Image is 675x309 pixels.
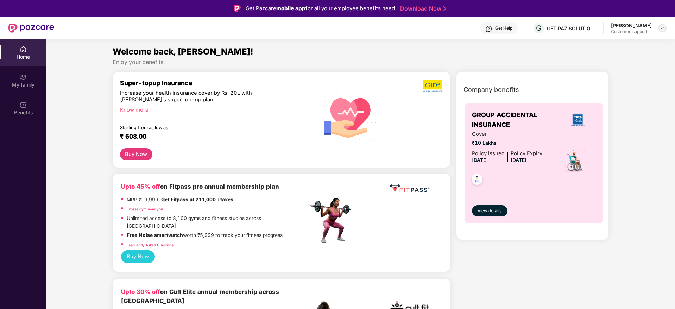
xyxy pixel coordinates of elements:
[127,232,283,239] p: worth ₹5,999 to track your fitness progress
[495,25,512,31] div: Get Help
[472,150,505,158] div: Policy issued
[120,107,304,112] div: Know more
[121,183,279,190] b: on Fitpass pro annual membership plan
[8,24,54,33] img: New Pazcare Logo
[478,208,501,214] span: View details
[127,197,160,202] del: MRP ₹19,999,
[161,197,233,202] strong: Get Fitpass at ₹11,000 +taxes
[400,5,444,12] a: Download Now
[234,5,241,12] img: Logo
[113,46,253,57] span: Welcome back, [PERSON_NAME]!
[568,111,587,130] img: insurerLogo
[485,25,492,32] img: svg+xml;base64,PHN2ZyBpZD0iSGVscC0zMngzMiIgeG1sbnM9Imh0dHA6Ly93d3cudzMub3JnLzIwMDAvc3ZnIiB3aWR0aD...
[20,46,27,53] img: svg+xml;base64,PHN2ZyBpZD0iSG9tZSIgeG1sbnM9Imh0dHA6Ly93d3cudzMub3JnLzIwMDAvc3ZnIiB3aWR0aD0iMjAiIG...
[536,24,541,32] span: G
[121,250,155,263] button: Buy Now
[246,4,395,13] div: Get Pazcare for all your employee benefits need
[127,215,308,230] p: Unlimited access to 8,100 gyms and fitness studios across [GEOGRAPHIC_DATA]
[611,22,652,29] div: [PERSON_NAME]
[660,25,665,31] img: svg+xml;base64,PHN2ZyBpZD0iRHJvcGRvd24tMzJ4MzIiIHhtbG5zPSJodHRwOi8vd3d3LnczLm9yZy8yMDAwL3N2ZyIgd2...
[127,207,163,211] a: Fitpass gym near you
[463,85,519,95] span: Company benefits
[113,58,609,66] div: Enjoy your benefits!
[472,205,507,216] button: View details
[121,288,160,295] b: Upto 30% off
[472,157,488,163] span: [DATE]
[468,172,486,189] img: svg+xml;base64,PHN2ZyB4bWxucz0iaHR0cDovL3d3dy53My5vcmcvMjAwMC9zdmciIHdpZHRoPSI0OC45NDMiIGhlaWdodD...
[120,148,152,160] button: Buy Now
[389,182,431,195] img: fppp.png
[149,108,152,112] span: right
[308,196,358,245] img: fpp.png
[127,232,183,238] strong: Free Noise smartwatch
[563,148,587,173] img: icon
[472,139,542,147] span: ₹10 Lakhs
[511,157,526,163] span: [DATE]
[127,243,175,247] a: Frequently Asked Questions!
[511,150,542,158] div: Policy Expiry
[120,125,279,130] div: Starting from as low as
[120,79,309,87] div: Super-topup Insurance
[20,74,27,81] img: svg+xml;base64,PHN2ZyB3aWR0aD0iMjAiIGhlaWdodD0iMjAiIHZpZXdCb3g9IjAgMCAyMCAyMCIgZmlsbD0ibm9uZSIgeG...
[120,90,278,103] div: Increase your health insurance cover by Rs. 20L with [PERSON_NAME]’s super top-up plan.
[547,25,596,32] div: GET PAZ SOLUTIONS PRIVATE LIMTED
[423,79,443,93] img: b5dec4f62d2307b9de63beb79f102df3.png
[121,288,279,304] b: on Cult Elite annual membership across [GEOGRAPHIC_DATA]
[315,80,382,148] img: svg+xml;base64,PHN2ZyB4bWxucz0iaHR0cDovL3d3dy53My5vcmcvMjAwMC9zdmciIHhtbG5zOnhsaW5rPSJodHRwOi8vd3...
[120,133,302,141] div: ₹ 608.00
[472,110,560,130] span: GROUP ACCIDENTAL INSURANCE
[276,5,305,12] strong: mobile app
[20,101,27,108] img: svg+xml;base64,PHN2ZyBpZD0iQmVuZWZpdHMiIHhtbG5zPSJodHRwOi8vd3d3LnczLm9yZy8yMDAwL3N2ZyIgd2lkdGg9Ij...
[472,130,542,138] span: Cover
[611,29,652,34] div: Customer_support
[443,5,446,12] img: Stroke
[121,183,160,190] b: Upto 45% off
